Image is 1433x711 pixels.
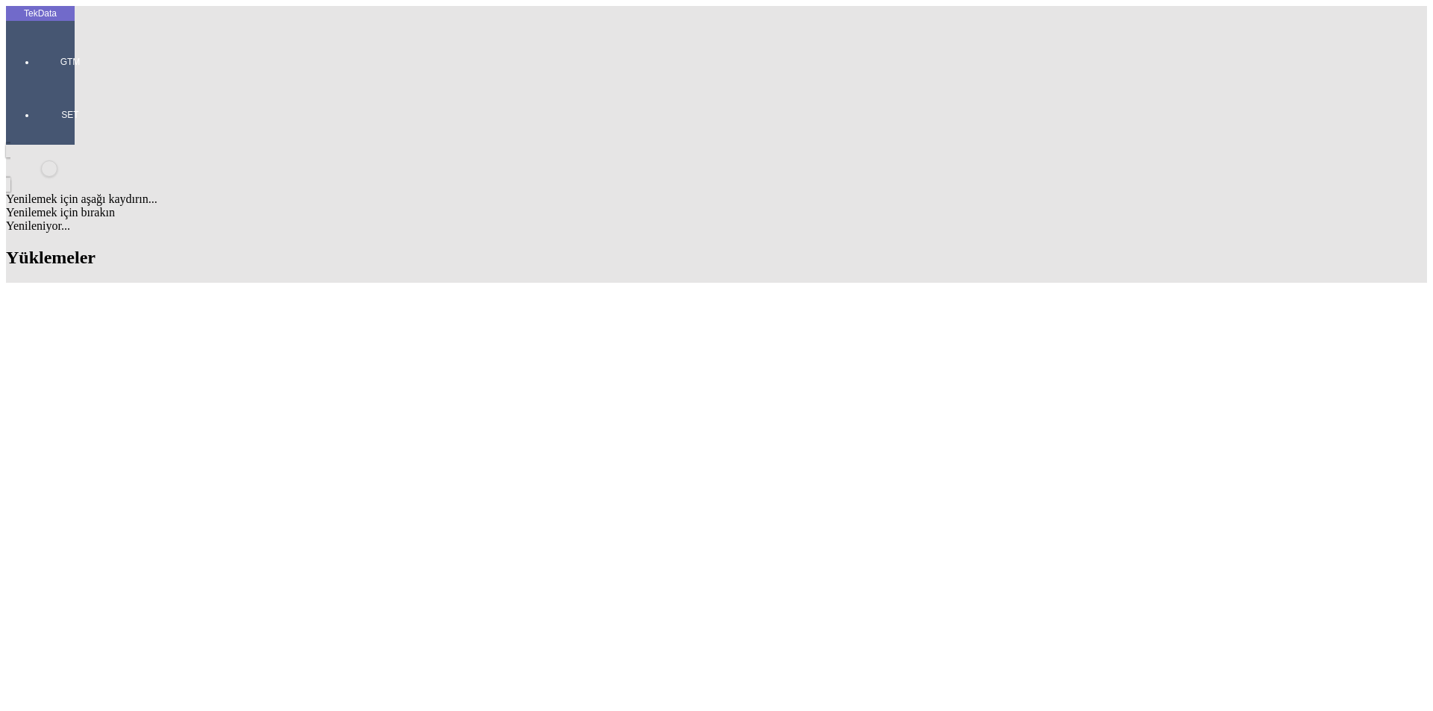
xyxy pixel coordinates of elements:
[48,56,93,68] span: GTM
[6,206,1427,219] div: Yenilemek için bırakın
[6,7,75,19] div: TekData
[6,192,1427,206] div: Yenilemek için aşağı kaydırın...
[6,248,1427,268] h2: Yüklemeler
[6,219,1427,233] div: Yenileniyor...
[48,109,93,121] span: SET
